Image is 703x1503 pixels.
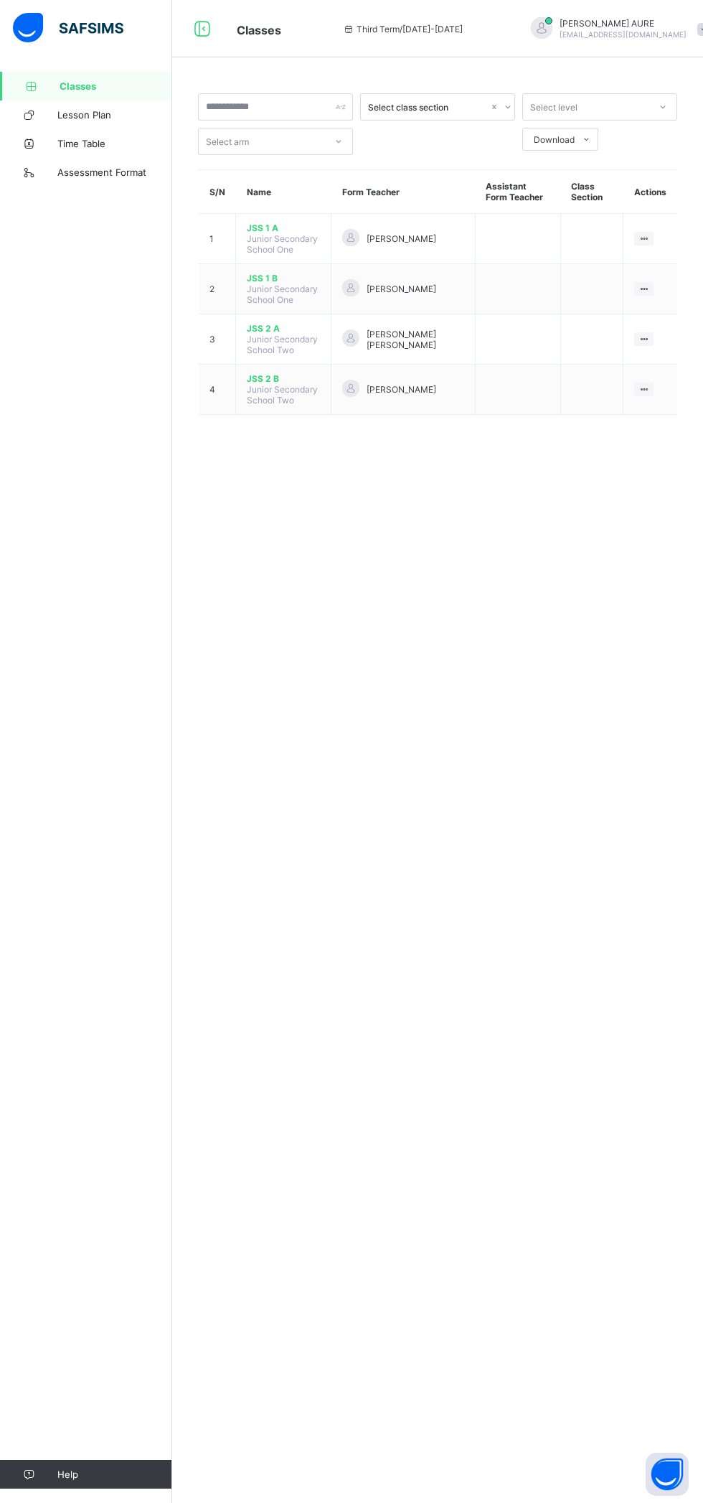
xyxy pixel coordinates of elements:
div: Select class section [368,102,489,113]
span: Junior Secondary School Two [247,384,318,406]
span: JSS 1 B [247,273,320,284]
th: Class Section [560,170,623,214]
span: Classes [60,80,172,92]
span: Help [57,1469,171,1480]
span: JSS 1 A [247,223,320,233]
span: Download [534,134,575,145]
span: [PERSON_NAME] [367,284,436,294]
td: 4 [199,365,236,415]
span: Junior Secondary School Two [247,334,318,355]
span: [PERSON_NAME] AURE [560,18,687,29]
td: 2 [199,264,236,314]
span: [PERSON_NAME] [367,233,436,244]
div: Select arm [206,128,249,155]
span: [EMAIL_ADDRESS][DOMAIN_NAME] [560,30,687,39]
th: S/N [199,170,236,214]
button: Open asap [646,1453,689,1496]
span: [PERSON_NAME] [PERSON_NAME] [367,329,463,350]
span: Assessment Format [57,167,172,178]
span: JSS 2 A [247,323,320,334]
th: Form Teacher [331,170,475,214]
div: Select level [530,93,577,121]
th: Name [236,170,331,214]
span: Junior Secondary School One [247,233,318,255]
th: Actions [623,170,677,214]
td: 1 [199,214,236,264]
span: Time Table [57,138,172,149]
img: safsims [13,13,123,43]
span: [PERSON_NAME] [367,384,436,395]
span: Lesson Plan [57,109,172,121]
span: Junior Secondary School One [247,284,318,305]
span: session/term information [342,24,463,34]
th: Assistant Form Teacher [475,170,560,214]
span: Classes [237,23,281,37]
span: JSS 2 B [247,373,320,384]
td: 3 [199,314,236,365]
